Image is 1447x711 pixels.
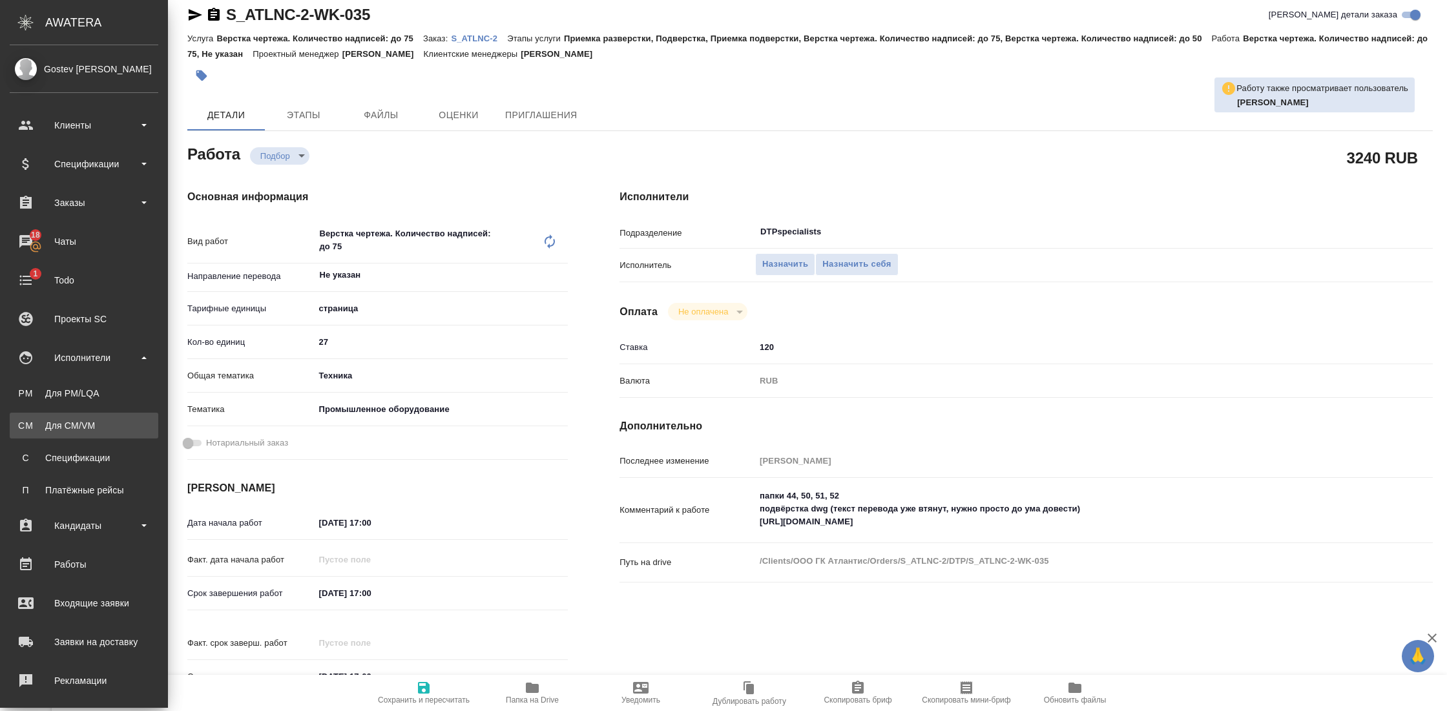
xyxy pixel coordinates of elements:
input: ✎ Введи что-нибудь [314,333,568,351]
a: Заявки на доставку [3,626,165,658]
h2: 3240 RUB [1347,147,1418,169]
div: Заявки на доставку [10,632,158,652]
button: Назначить себя [815,253,898,276]
input: Пустое поле [314,550,427,569]
button: Не оплачена [674,306,732,317]
span: Папка на Drive [506,696,559,705]
span: 1 [25,267,45,280]
a: S_ATLNC-2 [451,32,507,43]
p: Последнее изменение [619,455,755,468]
p: Тарифные единицы [187,302,314,315]
span: Нотариальный заказ [206,437,288,449]
p: Клиентские менеджеры [424,49,521,59]
span: Файлы [350,107,412,123]
div: Спецификации [16,451,152,464]
button: Скопировать ссылку для ЯМессенджера [187,7,203,23]
input: Пустое поле [755,451,1365,470]
div: Gostev [PERSON_NAME] [10,62,158,76]
button: Open [561,274,563,276]
span: [PERSON_NAME] детали заказа [1269,8,1397,21]
button: Скопировать ссылку [206,7,222,23]
input: Пустое поле [314,634,427,652]
a: Проекты SC [3,303,165,335]
div: Входящие заявки [10,593,158,613]
span: Оценки [428,107,490,123]
p: Направление перевода [187,270,314,283]
p: Исполнитель [619,259,755,272]
a: CMДля CM/VM [10,413,158,438]
button: Уведомить [587,675,695,711]
p: Общая тематика [187,369,314,382]
button: Дублировать работу [695,675,804,711]
span: Назначить [762,257,808,272]
p: Факт. дата начала работ [187,553,314,566]
p: Вид работ [187,235,314,248]
div: страница [314,298,568,320]
div: Техника [314,365,568,387]
span: Скопировать бриф [824,696,891,705]
div: Чаты [10,232,158,251]
input: ✎ Введи что-нибудь [755,338,1365,356]
input: ✎ Введи что-нибудь [314,667,427,686]
span: Приглашения [505,107,578,123]
p: Проектный менеджер [253,49,342,59]
a: Входящие заявки [3,587,165,619]
p: Работа [1212,34,1244,43]
div: Исполнители [10,348,158,367]
a: ППлатёжные рейсы [10,477,158,503]
p: Подразделение [619,227,755,240]
a: 1Todo [3,264,165,296]
p: Комментарий к работе [619,504,755,517]
a: S_ATLNC-2-WK-035 [226,6,370,23]
span: Уведомить [621,696,660,705]
h4: [PERSON_NAME] [187,480,568,496]
span: Назначить себя [822,257,891,272]
input: ✎ Введи что-нибудь [314,513,427,532]
span: Сохранить и пересчитать [378,696,470,705]
p: [PERSON_NAME] [342,49,424,59]
div: RUB [755,370,1365,392]
p: Работу также просматривает пользователь [1236,82,1408,95]
div: Спецификации [10,154,158,174]
a: PMДля PM/LQA [10,380,158,406]
button: Open [1358,231,1360,233]
button: 🙏 [1402,640,1434,672]
button: Добавить тэг [187,61,216,90]
a: 18Чаты [3,225,165,258]
button: Скопировать бриф [804,675,912,711]
p: Малофеева Екатерина [1237,96,1408,109]
p: Кол-во единиц [187,336,314,349]
div: Рекламации [10,671,158,690]
div: Клиенты [10,116,158,135]
div: Промышленное оборудование [314,398,568,420]
h4: Основная информация [187,189,568,205]
div: Todo [10,271,158,290]
div: Кандидаты [10,516,158,535]
p: Валюта [619,375,755,387]
span: Детали [195,107,257,123]
div: Работы [10,555,158,574]
textarea: папки 44, 50, 51, 52 подвёрстка dwg (текст перевода уже втянут, нужно просто до ума довести) [URL... [755,485,1365,533]
span: Скопировать мини-бриф [922,696,1010,705]
input: ✎ Введи что-нибудь [314,584,427,603]
p: Приемка разверстки, Подверстка, Приемка подверстки, Верстка чертежа. Количество надписей: до 75, ... [564,34,1212,43]
p: S_ATLNC-2 [451,34,507,43]
span: 🙏 [1407,643,1429,670]
b: [PERSON_NAME] [1237,98,1309,107]
h4: Дополнительно [619,418,1433,434]
p: Ставка [619,341,755,354]
p: Дата начала работ [187,517,314,530]
button: Папка на Drive [478,675,587,711]
p: Заказ: [423,34,451,43]
a: ССпецификации [10,445,158,471]
p: Факт. срок заверш. работ [187,637,314,650]
p: Услуга [187,34,216,43]
a: Рекламации [3,665,165,697]
div: Заказы [10,193,158,212]
span: Дублировать работу [713,697,786,706]
p: Верстка чертежа. Количество надписей: до 75 [216,34,423,43]
button: Скопировать мини-бриф [912,675,1021,711]
button: Сохранить и пересчитать [370,675,478,711]
div: Для CM/VM [16,419,152,432]
div: Подбор [250,147,309,165]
